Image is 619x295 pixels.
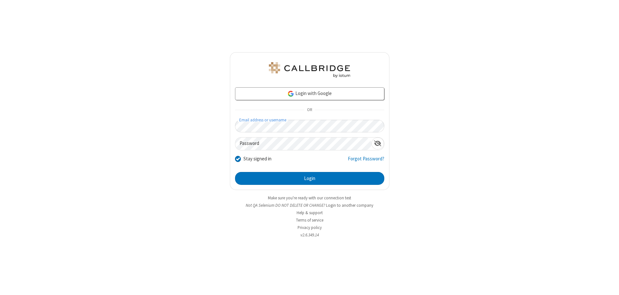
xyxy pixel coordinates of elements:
li: v2.6.349.14 [230,232,389,238]
label: Stay signed in [243,155,271,163]
span: OR [304,106,315,115]
button: Login [235,172,384,185]
a: Terms of service [296,217,323,223]
input: Email address or username [235,120,384,132]
div: Show password [371,138,384,149]
li: Not QA Selenium DO NOT DELETE OR CHANGE? [230,202,389,208]
a: Login with Google [235,87,384,100]
button: Login to another company [326,202,373,208]
input: Password [235,138,371,150]
a: Make sure you're ready with our connection test [268,195,351,201]
a: Privacy policy [298,225,322,230]
img: google-icon.png [287,90,294,97]
a: Help & support [297,210,323,215]
a: Forgot Password? [348,155,384,167]
img: QA Selenium DO NOT DELETE OR CHANGE [268,62,351,78]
